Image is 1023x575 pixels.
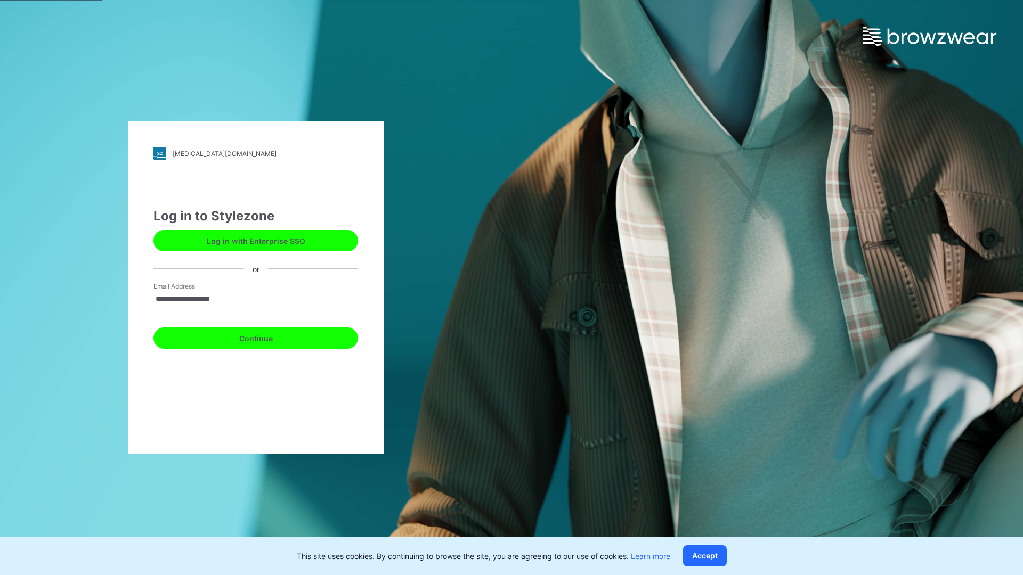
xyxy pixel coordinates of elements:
[153,147,166,160] img: stylezone-logo.562084cfcfab977791bfbf7441f1a819.svg
[153,207,358,226] div: Log in to Stylezone
[153,147,358,160] a: [MEDICAL_DATA][DOMAIN_NAME]
[153,230,358,251] button: Log in with Enterprise SSO
[153,282,228,291] label: Email Address
[173,150,277,158] div: [MEDICAL_DATA][DOMAIN_NAME]
[297,551,670,562] p: This site uses cookies. By continuing to browse the site, you are agreeing to our use of cookies.
[631,552,670,561] a: Learn more
[244,263,268,274] div: or
[153,327,358,349] button: Continue
[863,27,996,46] img: browzwear-logo.e42bd6dac1945053ebaf764b6aa21510.svg
[683,545,727,566] button: Accept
